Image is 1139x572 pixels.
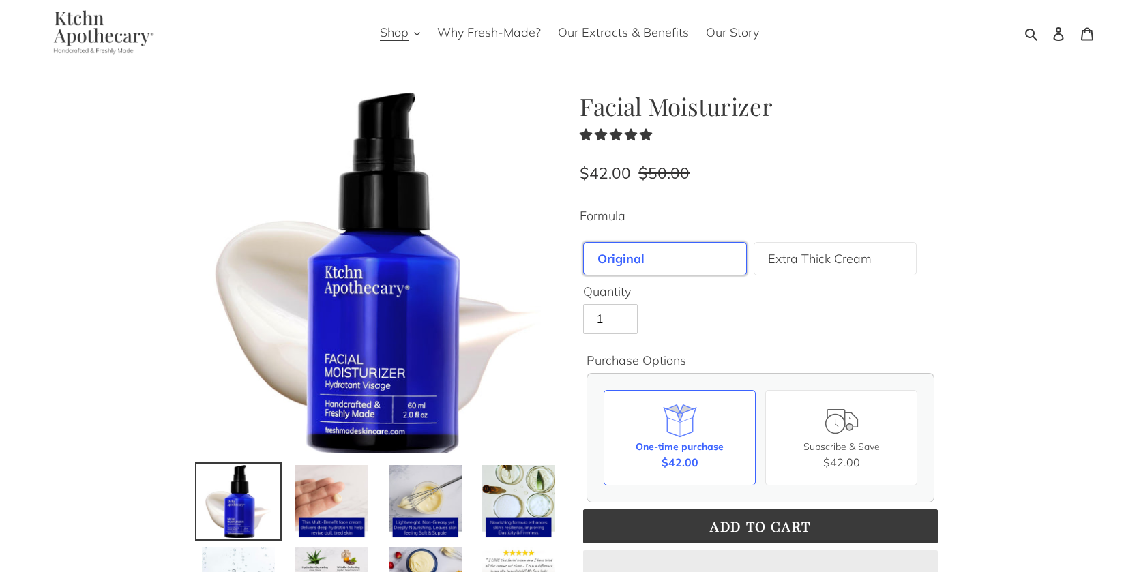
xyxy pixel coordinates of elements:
[481,464,557,539] img: Load image into Gallery viewer, Facial Moisturizer
[373,21,427,44] button: Shop
[558,25,689,41] span: Our Extracts & Benefits
[662,454,698,470] span: $42.00
[387,464,463,539] img: Load image into Gallery viewer, Facial Moisturizer
[583,282,938,301] label: Quantity
[580,92,941,121] h1: Facial Moisturizer
[699,21,766,44] a: Our Story
[201,464,276,539] img: Load image into Gallery viewer, Facial Moisturizer
[580,127,655,142] span: 4.83 stars
[380,25,409,41] span: Shop
[294,464,370,539] img: Load image into Gallery viewer, Facial Moisturizer
[580,207,941,225] label: Formula
[768,250,872,268] label: Extra Thick Cream
[198,92,559,453] img: Facial Moisturizer
[638,163,690,183] s: $50.00
[710,517,811,535] span: Add to cart
[597,250,645,268] label: Original
[636,440,724,454] div: One-time purchase
[437,25,541,41] span: Why Fresh-Made?
[430,21,548,44] a: Why Fresh-Made?
[580,163,631,183] span: $42.00
[551,21,696,44] a: Our Extracts & Benefits
[803,440,880,453] span: Subscribe & Save
[823,455,860,469] span: $42.00
[583,509,938,543] button: Add to cart
[587,351,686,370] legend: Purchase Options
[706,25,759,41] span: Our Story
[38,10,164,55] img: Ktchn Apothecary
